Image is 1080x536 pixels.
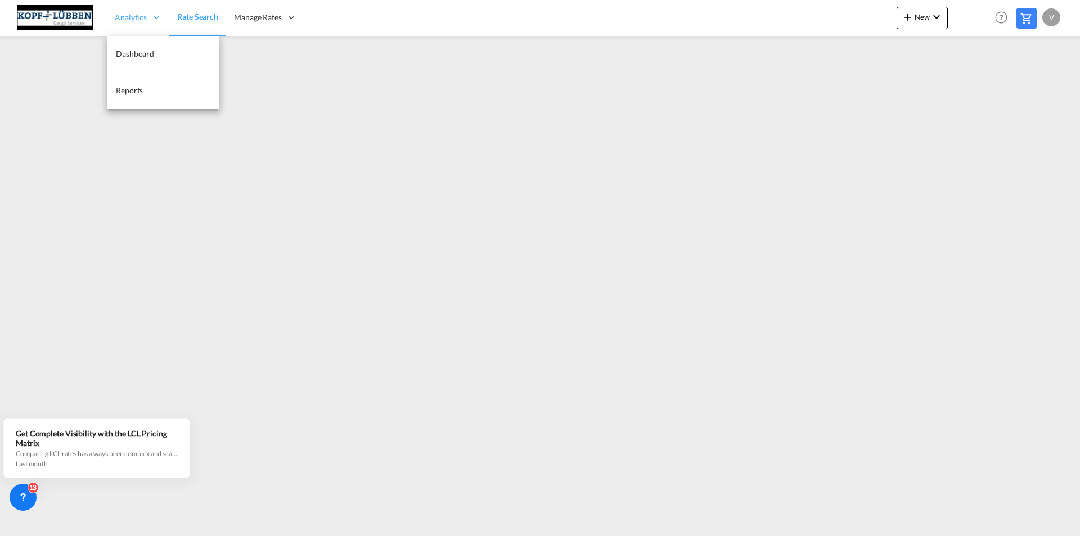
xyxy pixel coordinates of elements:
div: Help [992,8,1016,28]
span: Manage Rates [234,12,282,23]
md-icon: icon-plus 400-fg [901,10,915,24]
img: 25cf3bb0aafc11ee9c4fdbd399af7748.JPG [17,5,93,30]
span: Rate Search [177,12,218,21]
span: Dashboard [116,49,154,58]
div: v [1042,8,1060,26]
span: Reports [116,85,143,95]
span: Analytics [115,12,147,23]
a: Reports [107,73,219,109]
a: Dashboard [107,36,219,73]
span: New [901,12,943,21]
span: Help [992,8,1011,27]
md-icon: icon-chevron-down [930,10,943,24]
button: icon-plus 400-fgNewicon-chevron-down [897,7,948,29]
